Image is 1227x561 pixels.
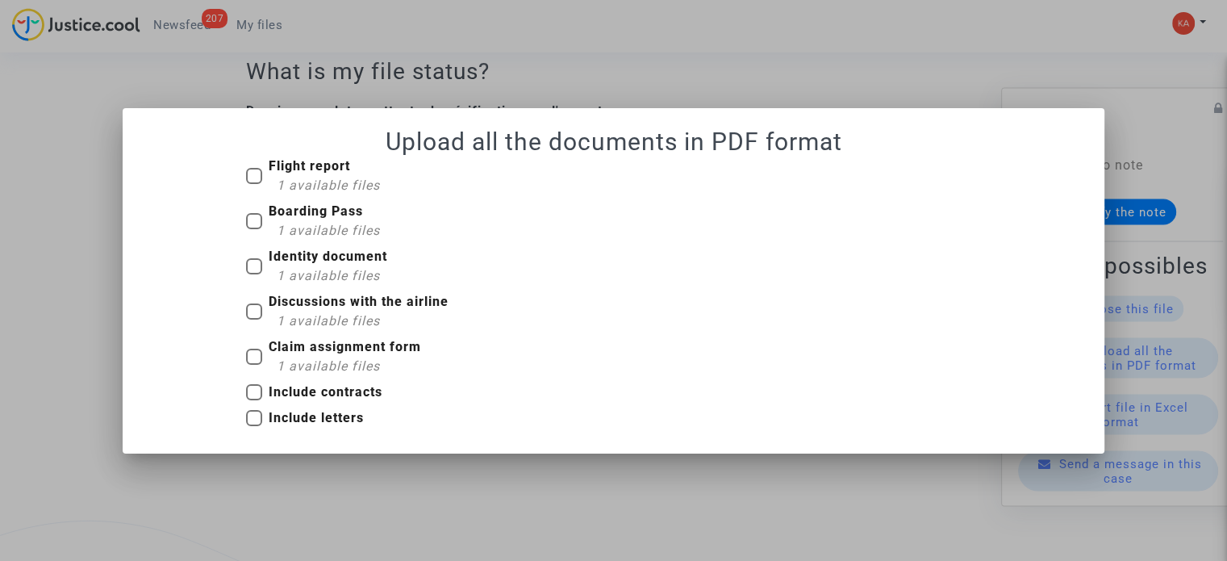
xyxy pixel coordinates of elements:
[277,268,380,283] span: 1 available files
[142,128,1085,157] h1: Upload all the documents in PDF format
[269,158,350,174] b: Flight report
[269,339,421,354] b: Claim assignment form
[277,358,380,374] span: 1 available files
[269,203,363,219] b: Boarding Pass
[277,178,380,193] span: 1 available files
[277,223,380,238] span: 1 available files
[269,384,382,400] b: Include contracts
[269,249,387,264] b: Identity document
[269,410,364,425] b: Include letters
[269,294,449,309] b: Discussions with the airline
[277,313,380,329] span: 1 available files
